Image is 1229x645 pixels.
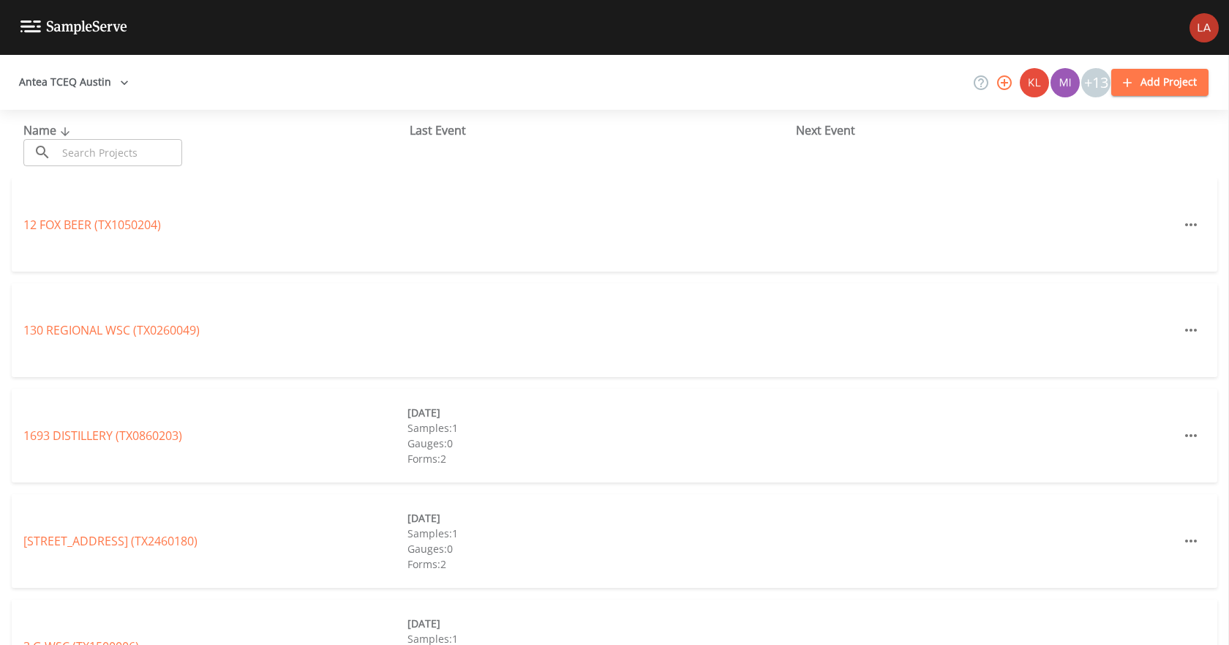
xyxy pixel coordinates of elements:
div: Samples: 1 [407,526,792,541]
img: a1ea4ff7c53760f38bef77ef7c6649bf [1051,68,1080,97]
div: [DATE] [407,616,792,631]
a: 130 REGIONAL WSC (TX0260049) [23,322,200,338]
div: Gauges: 0 [407,436,792,451]
div: Gauges: 0 [407,541,792,556]
div: Last Event [410,122,796,139]
div: +13 [1081,68,1110,97]
div: Forms: 2 [407,556,792,572]
div: [DATE] [407,405,792,420]
a: 1693 DISTILLERY (TX0860203) [23,428,182,444]
img: 9c4450d90d3b8045b2e5fa62e4f92659 [1020,68,1049,97]
a: [STREET_ADDRESS] (TX2460180) [23,533,198,549]
span: Name [23,122,74,138]
button: Add Project [1111,69,1209,96]
a: 12 FOX BEER (TX1050204) [23,217,161,233]
div: [DATE] [407,510,792,526]
button: Antea TCEQ Austin [13,69,135,96]
input: Search Projects [57,139,182,166]
img: cf6e799eed601856facf0d2563d1856d [1189,13,1219,42]
div: Kler Teran [1019,68,1050,97]
img: logo [20,20,127,34]
div: Forms: 2 [407,451,792,466]
div: Next Event [796,122,1182,139]
div: Samples: 1 [407,420,792,436]
div: Miriaha Caddie [1050,68,1080,97]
